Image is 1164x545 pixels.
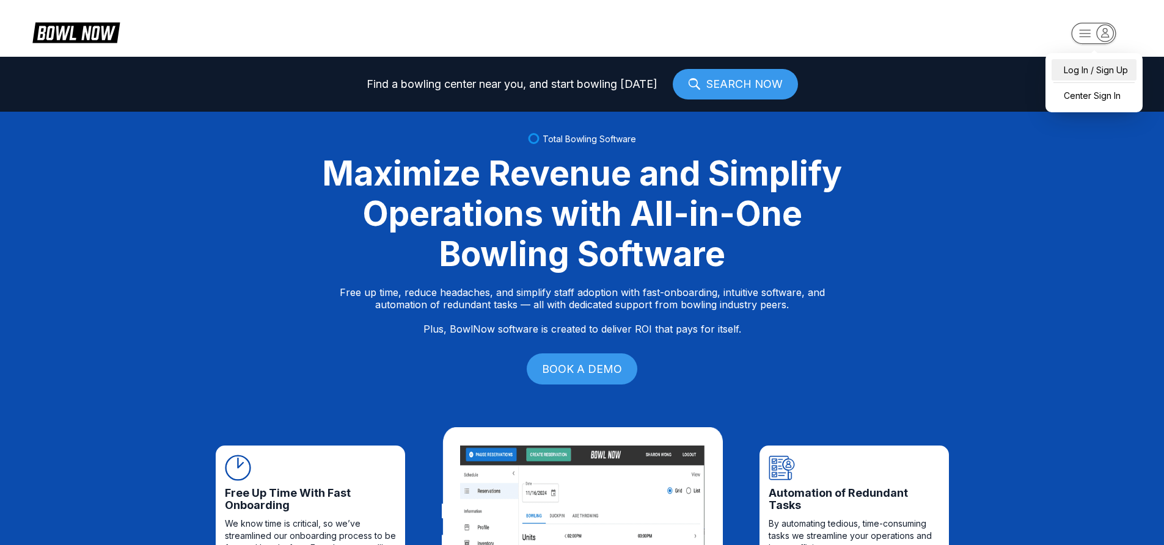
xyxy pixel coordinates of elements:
[543,134,636,144] span: Total Bowling Software
[307,153,857,274] div: Maximize Revenue and Simplify Operations with All-in-One Bowling Software
[367,78,657,90] span: Find a bowling center near you, and start bowling [DATE]
[769,487,940,511] span: Automation of Redundant Tasks
[340,286,825,335] p: Free up time, reduce headaches, and simplify staff adoption with fast-onboarding, intuitive softw...
[527,353,637,384] a: BOOK A DEMO
[673,69,798,99] a: SEARCH NOW
[225,487,396,511] span: Free Up Time With Fast Onboarding
[1052,85,1137,106] a: Center Sign In
[1052,59,1137,81] a: Log In / Sign Up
